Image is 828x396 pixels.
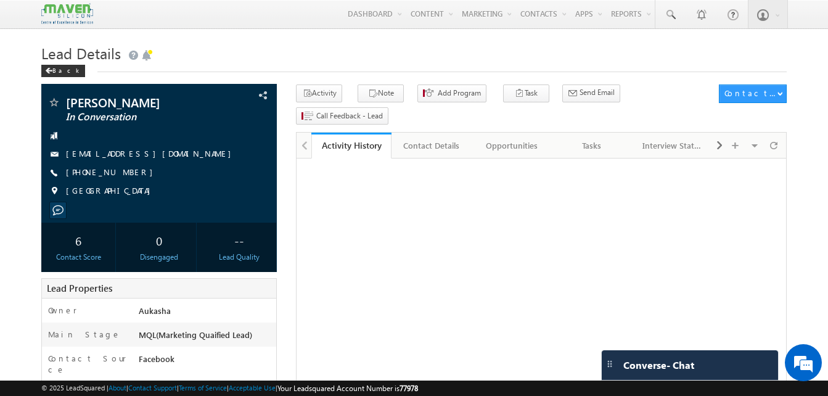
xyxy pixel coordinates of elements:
a: Interview Status [633,133,713,159]
div: Interview Status [642,138,702,153]
a: Acceptable Use [229,384,276,392]
span: In Conversation [66,111,211,123]
span: 77978 [400,384,418,393]
div: Back [41,65,85,77]
div: Contact Score [44,252,112,263]
div: 0 [125,229,193,252]
span: © 2025 LeadSquared | | | | | [41,382,418,394]
label: Owner [48,305,77,316]
div: MQL(Marketing Quaified Lead) [136,329,276,346]
label: Contact Source [48,353,127,375]
img: carter-drag [605,359,615,369]
div: Lead Quality [205,252,273,263]
span: Send Email [580,87,615,98]
a: Tasks [552,133,633,159]
button: Call Feedback - Lead [296,107,388,125]
a: Activity History [311,133,391,159]
div: Opportunities [482,138,541,153]
a: [EMAIL_ADDRESS][DOMAIN_NAME] [66,148,237,159]
img: Custom Logo [41,3,93,25]
button: Note [358,85,404,102]
a: Back [41,64,91,75]
div: Tasks [562,138,621,153]
button: Contact Actions [719,85,787,103]
div: Contact Details [401,138,461,153]
div: Disengaged [125,252,193,263]
div: -- [205,229,273,252]
div: 6 [44,229,112,252]
div: Facebook [136,353,276,370]
a: Terms of Service [179,384,227,392]
a: Contact Details [391,133,472,159]
span: Converse - Chat [623,360,694,371]
span: Aukasha [139,305,171,316]
label: Main Stage [48,329,121,340]
a: Contact Support [128,384,177,392]
div: Contact Actions [724,88,777,99]
span: [GEOGRAPHIC_DATA] [66,185,157,197]
span: Your Leadsquared Account Number is [277,384,418,393]
span: [PHONE_NUMBER] [66,167,159,179]
button: Send Email [562,85,620,102]
a: Opportunities [472,133,552,159]
span: [PERSON_NAME] [66,96,211,109]
span: Call Feedback - Lead [316,110,383,122]
button: Task [503,85,549,102]
a: About [109,384,126,392]
button: Add Program [417,85,486,102]
span: Lead Details [41,43,121,63]
button: Activity [296,85,342,102]
span: Add Program [438,88,481,99]
div: Activity History [321,139,382,151]
span: Lead Properties [47,282,112,294]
